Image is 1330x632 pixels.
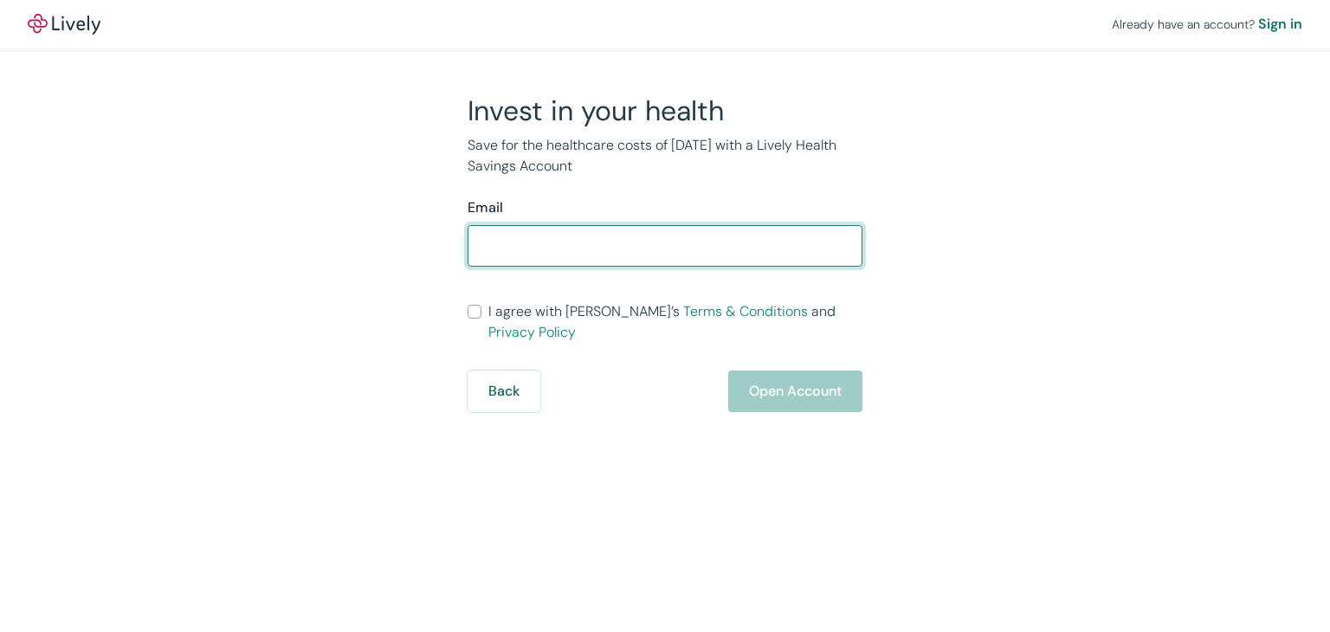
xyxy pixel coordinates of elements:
[28,14,100,35] a: LivelyLively
[468,197,503,218] label: Email
[1258,14,1302,35] a: Sign in
[683,302,808,320] a: Terms & Conditions
[1112,14,1302,35] div: Already have an account?
[468,135,862,177] p: Save for the healthcare costs of [DATE] with a Lively Health Savings Account
[468,371,540,412] button: Back
[488,301,862,343] span: I agree with [PERSON_NAME]’s and
[488,323,576,341] a: Privacy Policy
[28,14,100,35] img: Lively
[468,94,862,128] h2: Invest in your health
